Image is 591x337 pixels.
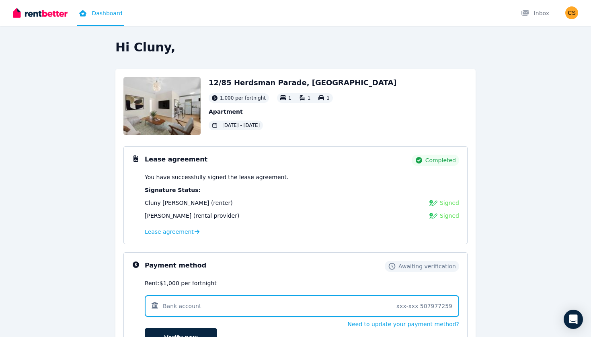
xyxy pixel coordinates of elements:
[440,212,459,220] span: Signed
[115,40,476,55] h2: Hi Cluny,
[288,95,291,101] span: 1
[429,212,437,220] img: Signed Lease
[145,199,233,207] div: (renter)
[145,173,459,181] p: You have successfully signed the lease agreement.
[521,9,549,17] div: Inbox
[398,262,456,270] span: Awaiting verification
[209,77,397,88] h2: 12/85 Herdsman Parade, [GEOGRAPHIC_DATA]
[145,228,194,236] span: Lease agreement
[209,108,397,116] p: Apartment
[145,212,191,219] span: [PERSON_NAME]
[440,199,459,207] span: Signed
[145,155,207,164] h3: Lease agreement
[308,95,311,101] span: 1
[123,77,201,135] img: Property Url
[347,320,459,328] button: Need to update your payment method?
[326,95,330,101] span: 1
[222,122,260,129] span: [DATE] - [DATE]
[145,261,206,270] h3: Payment method
[145,200,209,206] span: Cluny [PERSON_NAME]
[564,310,583,329] div: Open Intercom Messenger
[220,95,266,101] span: 1,000 per fortnight
[145,228,199,236] a: Lease agreement
[145,186,459,194] p: Signature Status:
[145,279,459,287] div: Rent: $1,000 per fortnight
[425,156,456,164] span: Completed
[13,7,68,19] img: RentBetter
[429,199,437,207] img: Signed Lease
[565,6,578,19] img: Cluny Seager
[145,212,239,220] div: (rental provider)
